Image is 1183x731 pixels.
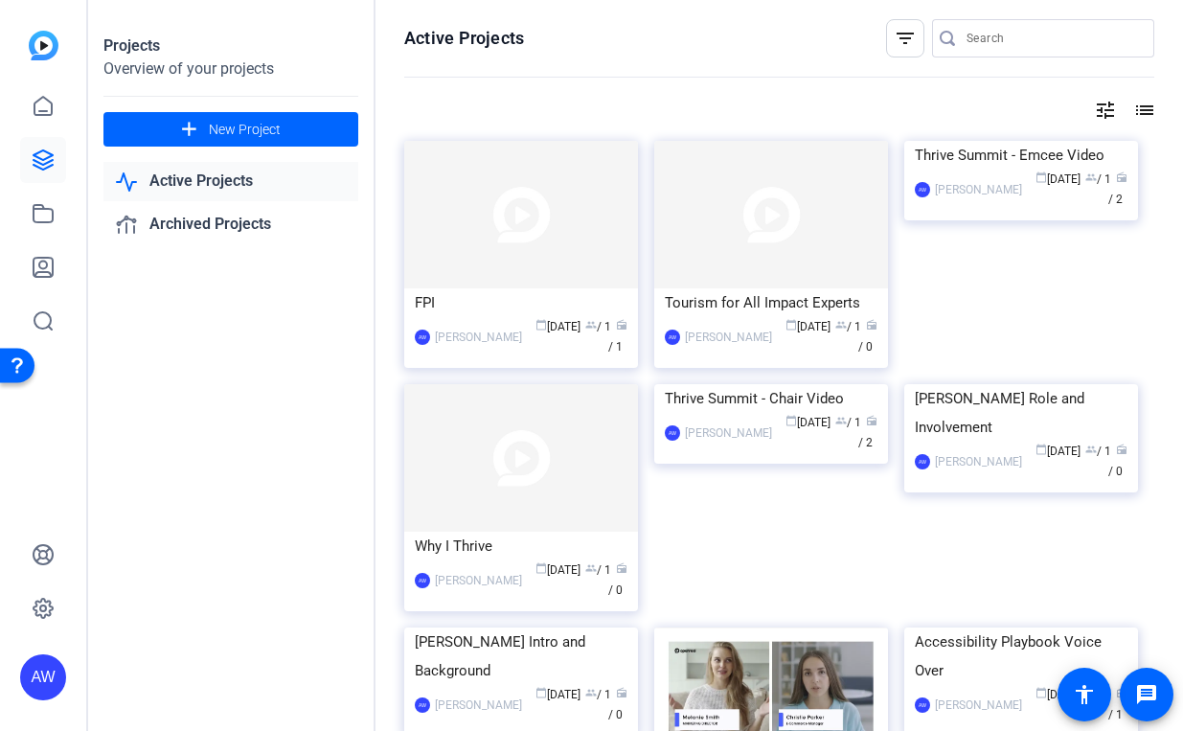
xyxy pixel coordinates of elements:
span: / 1 [608,320,627,354]
div: AW [915,454,930,469]
h1: Active Projects [404,27,524,50]
span: / 0 [1108,445,1127,478]
div: [PERSON_NAME] [435,696,522,715]
span: radio [866,319,877,331]
div: [PERSON_NAME] [935,180,1022,199]
span: / 1 [1085,172,1111,186]
div: Accessibility Playbook Voice Over [915,628,1127,685]
span: radio [616,562,627,574]
span: [DATE] [1035,172,1081,186]
button: New Project [103,112,358,147]
div: Thrive Summit - Emcee Video [915,141,1127,170]
span: calendar_today [535,319,547,331]
div: [PERSON_NAME] [685,423,772,443]
span: / 1 [835,416,861,429]
div: [PERSON_NAME] Intro and Background [415,628,627,685]
div: Why I Thrive [415,532,627,560]
span: group [585,319,597,331]
div: Projects [103,34,358,57]
mat-icon: message [1135,683,1158,706]
a: Archived Projects [103,205,358,244]
div: AW [415,573,430,588]
div: AW [915,182,930,197]
input: Search [967,27,1139,50]
span: calendar_today [535,687,547,698]
span: / 1 [585,688,611,701]
span: / 1 [835,320,861,333]
span: calendar_today [1035,444,1047,455]
img: blue-gradient.svg [29,31,58,60]
span: group [1085,171,1097,183]
span: group [835,319,847,331]
div: [PERSON_NAME] [935,696,1022,715]
span: New Project [209,120,281,140]
span: [DATE] [785,320,830,333]
span: / 0 [608,688,627,721]
span: radio [616,319,627,331]
a: Active Projects [103,162,358,201]
span: calendar_today [535,562,547,574]
mat-icon: accessibility [1073,683,1096,706]
mat-icon: filter_list [894,27,917,50]
span: [DATE] [535,563,580,577]
span: group [835,415,847,426]
div: AW [665,425,680,441]
span: radio [866,415,877,426]
span: / 2 [1108,172,1127,206]
div: AW [665,330,680,345]
span: / 1 [585,563,611,577]
span: [DATE] [785,416,830,429]
div: Overview of your projects [103,57,358,80]
div: AW [915,697,930,713]
span: / 0 [608,563,627,597]
div: AW [20,654,66,700]
mat-icon: tune [1094,99,1117,122]
mat-icon: add [177,118,201,142]
span: radio [616,687,627,698]
div: AW [415,330,430,345]
span: / 1 [1108,688,1127,721]
span: / 2 [858,416,877,449]
span: [DATE] [535,320,580,333]
span: group [585,687,597,698]
div: [PERSON_NAME] [435,571,522,590]
div: AW [415,697,430,713]
span: radio [1116,171,1127,183]
span: group [585,562,597,574]
span: calendar_today [785,415,797,426]
span: calendar_today [785,319,797,331]
span: [DATE] [535,688,580,701]
span: / 1 [585,320,611,333]
span: / 0 [858,320,877,354]
div: Thrive Summit - Chair Video [665,384,877,413]
span: group [1085,444,1097,455]
span: radio [1116,444,1127,455]
div: [PERSON_NAME] [435,328,522,347]
span: [DATE] [1035,688,1081,701]
div: [PERSON_NAME] [935,452,1022,471]
span: radio [1116,687,1127,698]
div: Tourism for All Impact Experts [665,288,877,317]
mat-icon: list [1131,99,1154,122]
div: [PERSON_NAME] [685,328,772,347]
div: FPI [415,288,627,317]
span: / 1 [1085,445,1111,458]
div: [PERSON_NAME] Role and Involvement [915,384,1127,442]
span: [DATE] [1035,445,1081,458]
span: calendar_today [1035,687,1047,698]
span: calendar_today [1035,171,1047,183]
